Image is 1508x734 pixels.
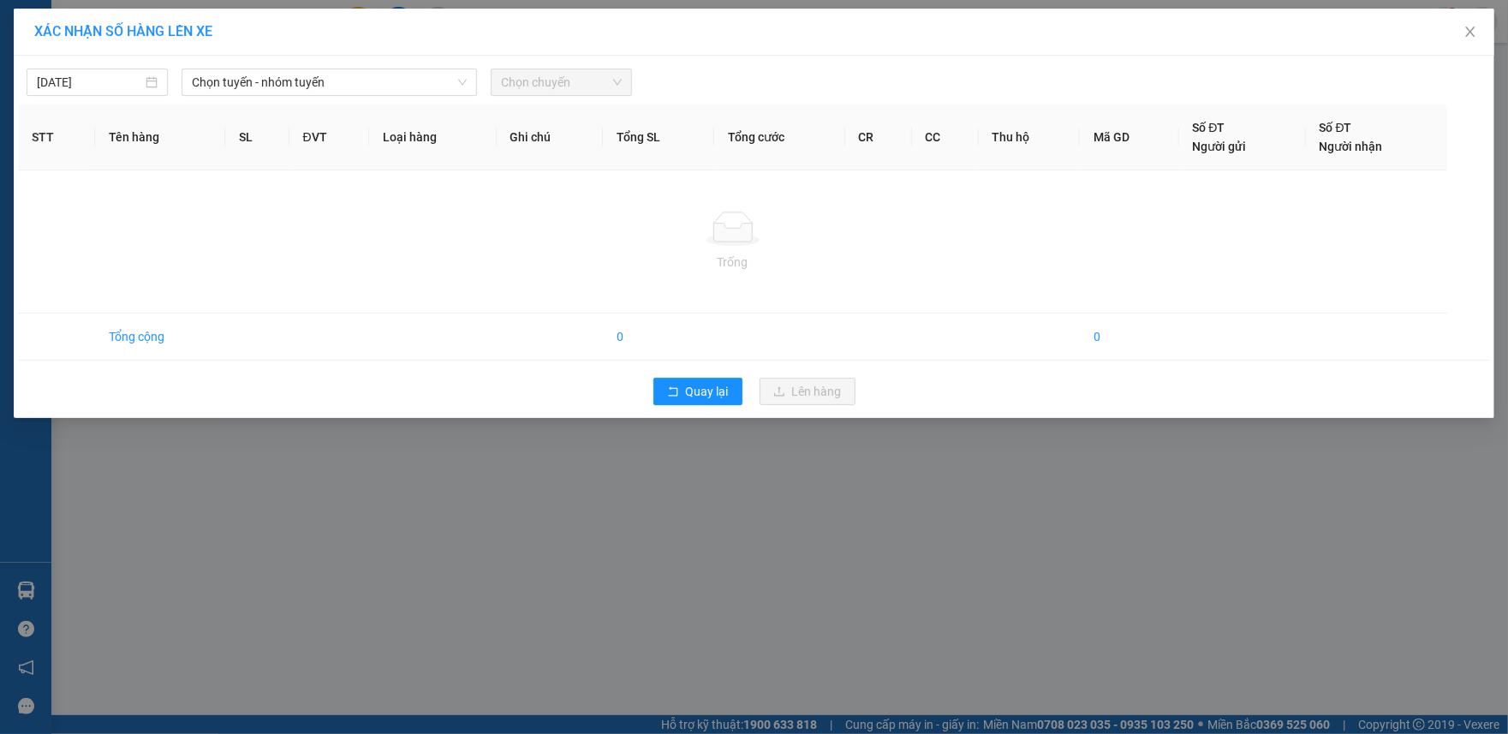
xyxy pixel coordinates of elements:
[15,15,134,56] div: VP Sa Thầy
[497,104,604,170] th: Ghi chú
[18,104,95,170] th: STT
[1446,9,1494,57] button: Close
[192,69,468,95] span: Chọn tuyến - nhóm tuyến
[289,104,370,170] th: ĐVT
[1463,25,1477,39] span: close
[686,382,729,401] span: Quay lại
[912,104,979,170] th: CC
[845,104,912,170] th: CR
[225,104,289,170] th: SL
[15,56,134,76] div: CÔ TUYẾT
[457,77,468,87] span: down
[979,104,1081,170] th: Thu hộ
[146,56,285,76] div: [PERSON_NAME]
[369,104,496,170] th: Loại hàng
[1080,313,1178,361] td: 0
[146,16,187,34] span: Nhận:
[13,112,39,130] span: CR :
[760,378,855,405] button: uploadLên hàng
[15,16,41,34] span: Gửi:
[95,104,224,170] th: Tên hàng
[1320,121,1352,134] span: Số ĐT
[653,378,742,405] button: rollbackQuay lại
[501,69,622,95] span: Chọn chuyến
[95,313,224,361] td: Tổng cộng
[603,313,713,361] td: 0
[15,76,134,100] div: 0985222409
[13,110,137,131] div: 50.000
[1193,121,1225,134] span: Số ĐT
[1320,140,1383,153] span: Người nhận
[603,104,713,170] th: Tổng SL
[32,253,1433,272] div: Trống
[1193,140,1247,153] span: Người gửi
[714,104,845,170] th: Tổng cước
[667,385,679,399] span: rollback
[146,15,285,56] div: VP [PERSON_NAME]
[34,23,212,39] span: XÁC NHẬN SỐ HÀNG LÊN XE
[146,76,285,100] div: 0334899756
[37,73,142,92] input: 11/10/2025
[1080,104,1178,170] th: Mã GD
